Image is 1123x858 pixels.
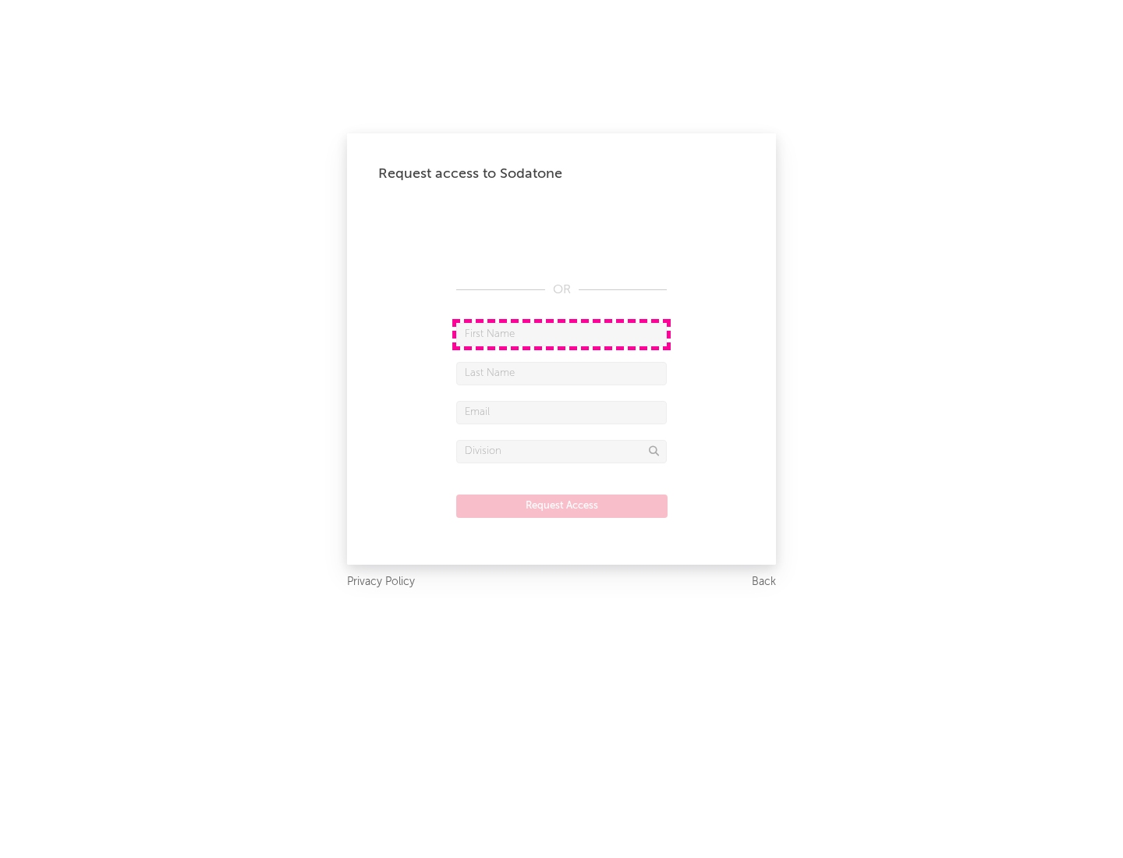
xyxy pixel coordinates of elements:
[456,323,667,346] input: First Name
[456,362,667,385] input: Last Name
[752,573,776,592] a: Back
[456,281,667,300] div: OR
[347,573,415,592] a: Privacy Policy
[456,440,667,463] input: Division
[378,165,745,183] div: Request access to Sodatone
[456,495,668,518] button: Request Access
[456,401,667,424] input: Email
